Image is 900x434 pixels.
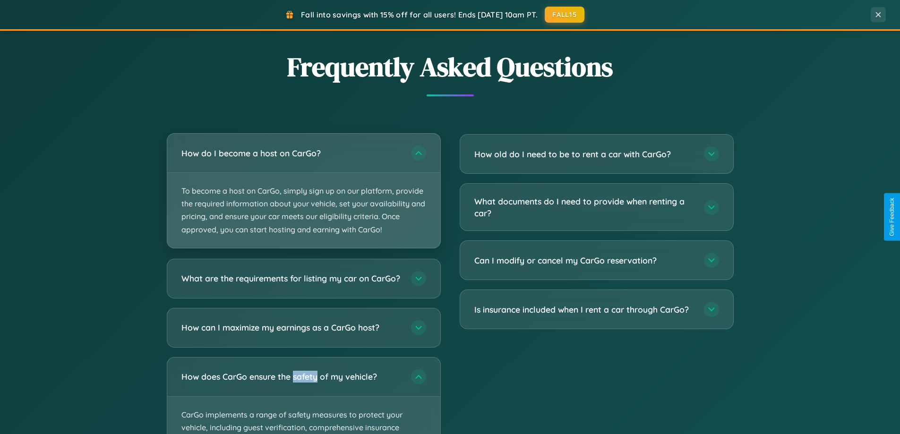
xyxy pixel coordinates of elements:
[181,147,402,159] h3: How do I become a host on CarGo?
[301,10,538,19] span: Fall into savings with 15% off for all users! Ends [DATE] 10am PT.
[181,322,402,333] h3: How can I maximize my earnings as a CarGo host?
[474,304,694,315] h3: Is insurance included when I rent a car through CarGo?
[474,148,694,160] h3: How old do I need to be to rent a car with CarGo?
[474,255,694,266] h3: Can I modify or cancel my CarGo reservation?
[181,371,402,383] h3: How does CarGo ensure the safety of my vehicle?
[474,196,694,219] h3: What documents do I need to provide when renting a car?
[545,7,584,23] button: FALL15
[167,173,440,248] p: To become a host on CarGo, simply sign up on our platform, provide the required information about...
[167,49,734,85] h2: Frequently Asked Questions
[181,272,402,284] h3: What are the requirements for listing my car on CarGo?
[889,198,895,236] div: Give Feedback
